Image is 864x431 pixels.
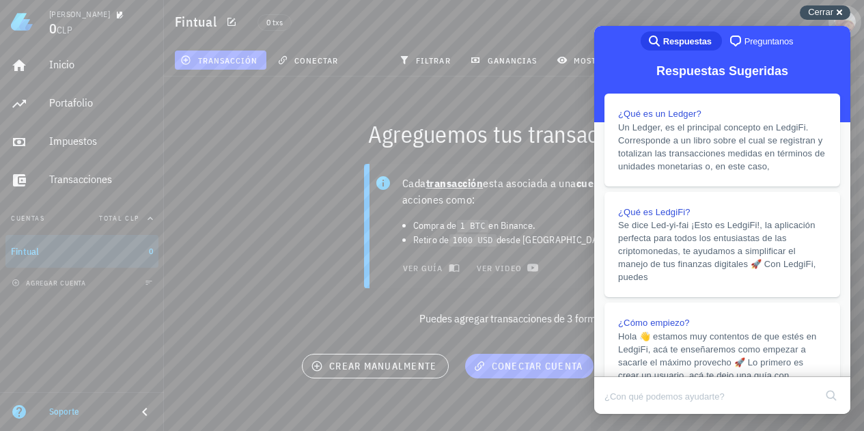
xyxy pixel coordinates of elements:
[576,176,610,190] b: cuenta
[551,51,622,70] button: mostrar
[183,55,257,66] span: transacción
[800,5,850,20] button: Cerrar
[413,219,654,233] li: Compra de en Binance.
[464,51,546,70] button: ganancias
[394,258,466,277] button: ver guía
[476,360,583,372] span: conectar cuenta
[465,354,594,378] button: conectar cuenta
[49,58,153,71] div: Inicio
[5,235,158,268] a: Fintual 0
[175,51,266,70] button: transacción
[49,9,110,20] div: [PERSON_NAME]
[476,262,535,273] span: ver video
[49,173,153,186] div: Transacciones
[8,276,92,290] button: agregar cuenta
[393,51,459,70] button: filtrar
[49,19,57,38] span: 0
[49,406,126,417] div: Soporte
[402,175,654,208] p: Cada esta asociada a una y son acciones como:
[457,220,489,233] code: 1 BTC
[14,279,86,288] span: agregar cuenta
[449,234,497,247] code: 1000 USD
[426,176,484,190] b: transacción
[5,49,158,82] a: Inicio
[5,126,158,158] a: Impuestos
[280,55,338,66] span: conectar
[559,55,613,66] span: mostrar
[313,360,436,372] span: crear manualmente
[5,202,158,235] button: CuentasTotal CLP
[266,15,283,30] span: 0 txs
[808,7,833,17] span: Cerrar
[468,258,544,277] a: ver video
[834,11,856,33] div: avatar
[99,214,139,223] span: Total CLP
[11,11,33,33] img: LedgiFi
[11,246,40,258] div: Fintual
[272,51,347,70] button: conectar
[5,87,158,120] a: Portafolio
[5,164,158,197] a: Transacciones
[57,24,72,36] span: CLP
[302,354,448,378] button: crear manualmente
[594,26,850,414] iframe: Help Scout Beacon - Live Chat, Contact Form, and Knowledge Base
[164,310,864,326] p: Puedes agregar transacciones de 3 formas:
[49,96,153,109] div: Portafolio
[49,135,153,148] div: Impuestos
[402,262,457,273] span: ver guía
[149,246,153,256] span: 0
[473,55,537,66] span: ganancias
[402,55,451,66] span: filtrar
[175,11,222,33] h1: Fintual
[413,233,654,247] li: Retiro de desde [GEOGRAPHIC_DATA].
